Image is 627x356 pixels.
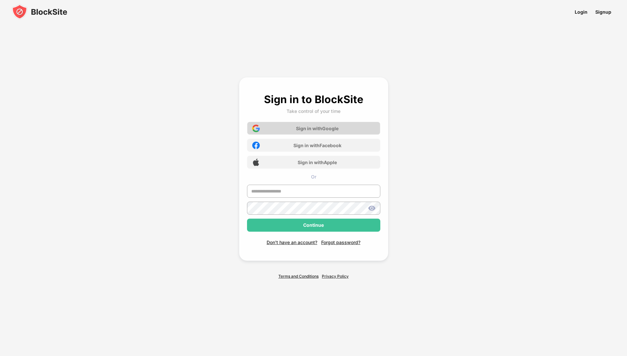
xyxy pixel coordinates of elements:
[287,108,340,114] div: Take control of your time
[368,204,376,212] img: show-password.svg
[267,240,317,245] div: Don't have an account?
[12,4,67,20] img: blocksite-icon-black.svg
[321,240,360,245] div: Forgot password?
[296,126,338,131] div: Sign in with Google
[264,93,363,106] div: Sign in to BlockSite
[252,159,260,166] img: apple-icon.png
[252,125,260,132] img: google-icon.png
[252,142,260,149] img: facebook-icon.png
[298,160,337,165] div: Sign in with Apple
[591,5,615,19] a: Signup
[571,5,591,19] a: Login
[293,143,341,148] div: Sign in with Facebook
[247,174,380,179] div: Or
[278,274,319,279] a: Terms and Conditions
[303,223,324,228] div: Continue
[322,274,349,279] a: Privacy Policy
